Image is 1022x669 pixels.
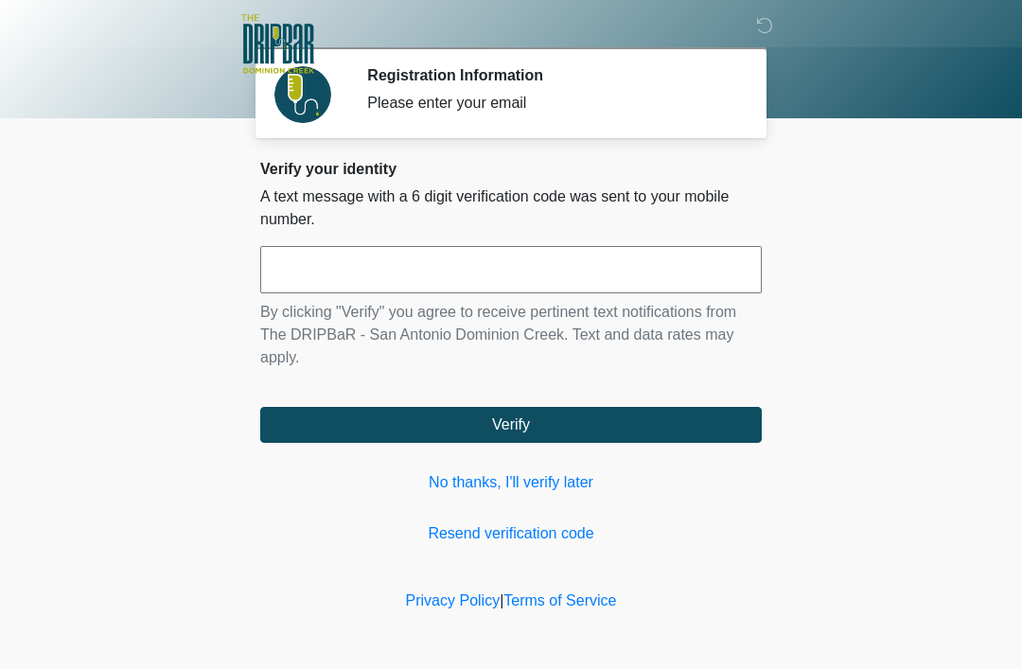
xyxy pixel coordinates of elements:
img: The DRIPBaR - San Antonio Dominion Creek Logo [241,14,314,77]
button: Verify [260,407,762,443]
a: Privacy Policy [406,592,501,608]
div: Please enter your email [367,92,733,114]
a: | [500,592,503,608]
a: No thanks, I'll verify later [260,471,762,494]
p: A text message with a 6 digit verification code was sent to your mobile number. [260,185,762,231]
a: Terms of Service [503,592,616,608]
a: Resend verification code [260,522,762,545]
p: By clicking "Verify" you agree to receive pertinent text notifications from The DRIPBaR - San Ant... [260,301,762,369]
img: Agent Avatar [274,66,331,123]
h2: Verify your identity [260,160,762,178]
